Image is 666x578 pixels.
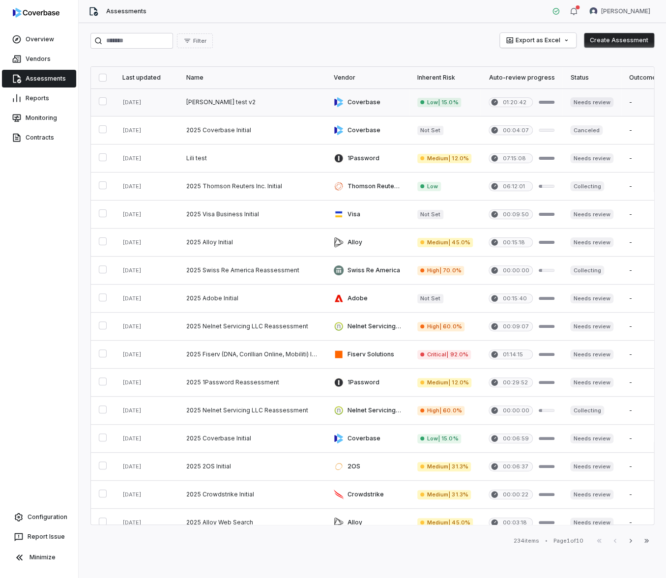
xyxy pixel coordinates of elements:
[584,33,654,48] button: Create Assessment
[177,33,213,48] button: Filter
[2,30,76,48] a: Overview
[2,109,76,127] a: Monitoring
[514,537,539,545] div: 234 items
[417,74,473,82] div: Inherent Risk
[589,7,597,15] img: David Gold avatar
[2,50,76,68] a: Vendors
[2,129,76,146] a: Contracts
[4,548,74,567] button: Minimize
[122,74,171,82] div: Last updated
[2,89,76,107] a: Reports
[193,37,206,45] span: Filter
[553,537,583,545] div: Page 1 of 10
[4,528,74,546] button: Report Issue
[500,33,576,48] button: Export as Excel
[106,7,146,15] span: Assessments
[2,70,76,87] a: Assessments
[13,8,59,18] img: logo-D7KZi-bG.svg
[629,74,666,82] div: Outcome
[186,74,318,82] div: Name
[583,4,656,19] button: David Gold avatar[PERSON_NAME]
[601,7,650,15] span: [PERSON_NAME]
[545,537,548,544] div: •
[334,74,402,82] div: Vendor
[489,74,554,82] div: Auto-review progress
[570,74,613,82] div: Status
[4,508,74,526] a: Configuration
